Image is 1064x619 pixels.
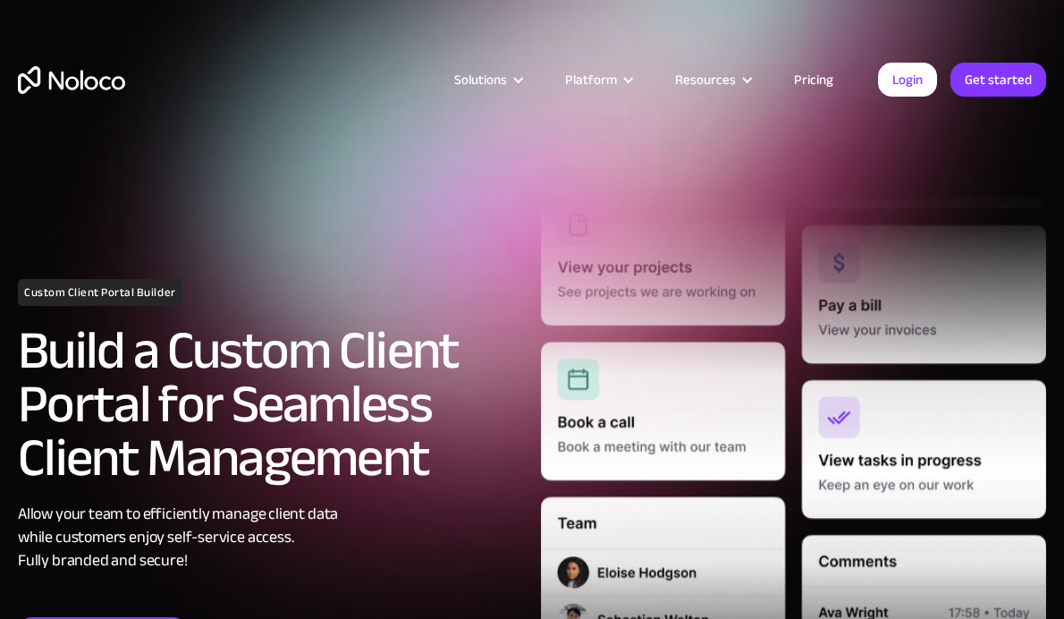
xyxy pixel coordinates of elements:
[18,503,523,572] div: Allow your team to efficiently manage client data while customers enjoy self-service access. Full...
[675,68,736,91] div: Resources
[653,68,772,91] div: Resources
[543,68,653,91] div: Platform
[18,324,523,485] h2: Build a Custom Client Portal for Seamless Client Management
[772,68,856,91] a: Pricing
[565,68,617,91] div: Platform
[950,63,1046,97] a: Get started
[18,279,182,306] h1: Custom Client Portal Builder
[18,66,125,94] a: home
[454,68,507,91] div: Solutions
[878,63,937,97] a: Login
[432,68,543,91] div: Solutions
